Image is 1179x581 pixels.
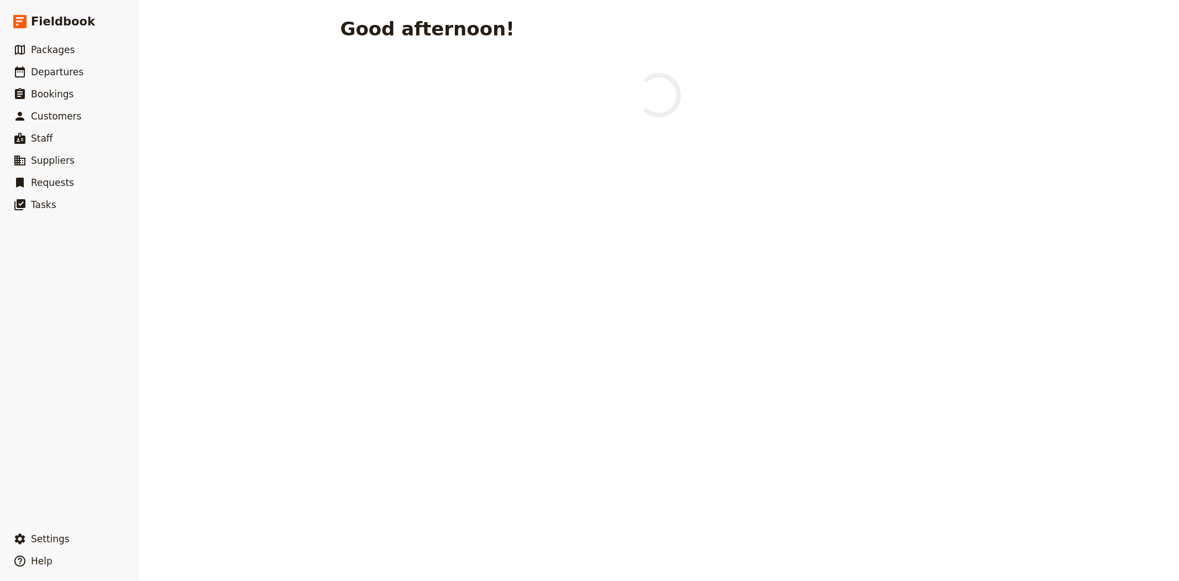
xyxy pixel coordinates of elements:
span: Staff [31,133,53,144]
span: Tasks [31,199,56,210]
span: Fieldbook [31,13,95,30]
span: Help [31,556,53,567]
span: Customers [31,111,81,122]
span: Suppliers [31,155,75,166]
span: Bookings [31,89,74,100]
span: Packages [31,44,75,55]
span: Departures [31,66,83,77]
span: Requests [31,177,74,188]
h1: Good afternoon! [340,18,515,40]
span: Settings [31,533,70,544]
